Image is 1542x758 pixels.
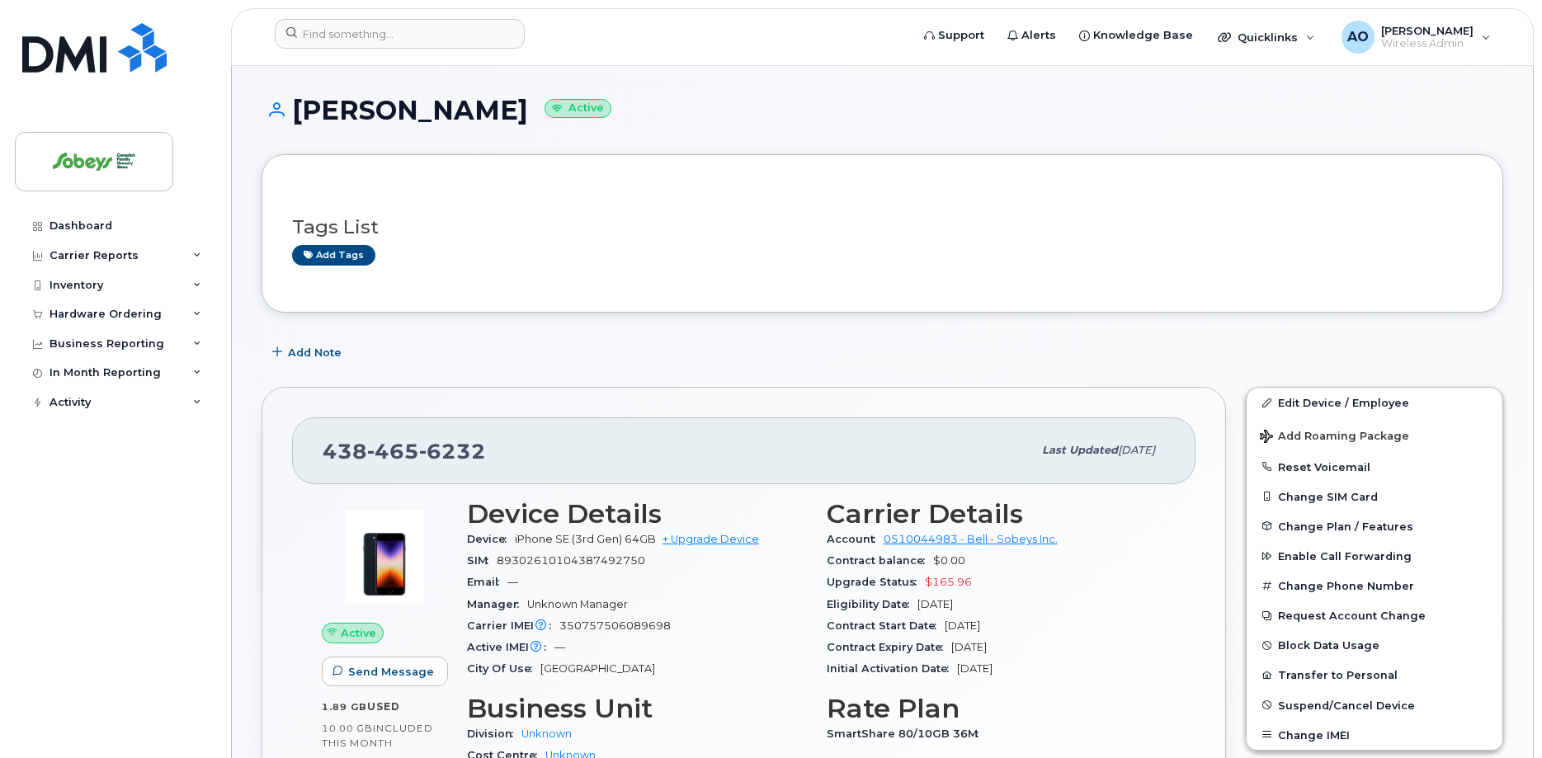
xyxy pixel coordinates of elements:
button: Block Data Usage [1247,630,1502,660]
span: $165.96 [925,576,972,588]
button: Add Roaming Package [1247,418,1502,452]
span: Upgrade Status [827,576,925,588]
button: Add Note [262,337,356,367]
button: Request Account Change [1247,600,1502,630]
span: 438 [323,439,486,464]
h3: Rate Plan [827,694,1167,723]
span: — [554,641,565,653]
span: [GEOGRAPHIC_DATA] [540,662,655,675]
span: Division [467,727,521,740]
span: SmartShare 80/10GB 36M [827,727,987,740]
span: Contract balance [827,554,933,567]
span: Add Note [288,345,342,360]
span: 10.00 GB [322,723,373,734]
span: Email [467,576,507,588]
img: image20231002-3703462-1angbar.jpeg [335,507,434,606]
span: — [507,576,518,588]
span: Add Roaming Package [1260,430,1409,445]
span: 465 [367,439,419,464]
button: Change SIM Card [1247,482,1502,511]
span: [DATE] [951,641,987,653]
span: Account [827,533,884,545]
button: Suspend/Cancel Device [1247,690,1502,720]
span: included this month [322,722,433,749]
small: Active [545,99,611,118]
button: Change Plan / Features [1247,511,1502,541]
span: City Of Use [467,662,540,675]
span: Initial Activation Date [827,662,957,675]
span: iPhone SE (3rd Gen) 64GB [515,533,656,545]
h1: [PERSON_NAME] [262,96,1503,125]
span: Manager [467,598,527,610]
h3: Carrier Details [827,499,1167,529]
a: Edit Device / Employee [1247,388,1502,417]
button: Change IMEI [1247,720,1502,750]
span: Eligibility Date [827,598,917,610]
span: Send Message [348,664,434,680]
span: $0.00 [933,554,965,567]
h3: Device Details [467,499,807,529]
span: Active [341,625,376,641]
span: Device [467,533,515,545]
span: [DATE] [945,619,980,632]
span: used [367,700,400,713]
a: 0510044983 - Bell - Sobeys Inc. [884,533,1058,545]
span: Unknown Manager [527,598,628,610]
h3: Tags List [292,217,1473,238]
button: Send Message [322,657,448,686]
button: Change Phone Number [1247,571,1502,600]
button: Reset Voicemail [1247,452,1502,482]
button: Transfer to Personal [1247,660,1502,690]
span: Contract Start Date [827,619,945,632]
h3: Business Unit [467,694,807,723]
span: 6232 [419,439,486,464]
span: Change Plan / Features [1278,520,1413,532]
span: Enable Call Forwarding [1278,550,1412,563]
span: SIM [467,554,497,567]
span: [DATE] [1118,444,1155,456]
span: Active IMEI [467,641,554,653]
a: + Upgrade Device [663,533,759,545]
span: Suspend/Cancel Device [1278,699,1415,711]
span: Contract Expiry Date [827,641,951,653]
span: 1.89 GB [322,701,367,713]
span: Last updated [1042,444,1118,456]
span: [DATE] [917,598,953,610]
a: Unknown [521,727,572,740]
span: [DATE] [957,662,993,675]
span: Carrier IMEI [467,619,559,632]
span: 350757506089698 [559,619,671,632]
button: Enable Call Forwarding [1247,541,1502,571]
a: Add tags [292,245,375,266]
span: 89302610104387492750 [497,554,645,567]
